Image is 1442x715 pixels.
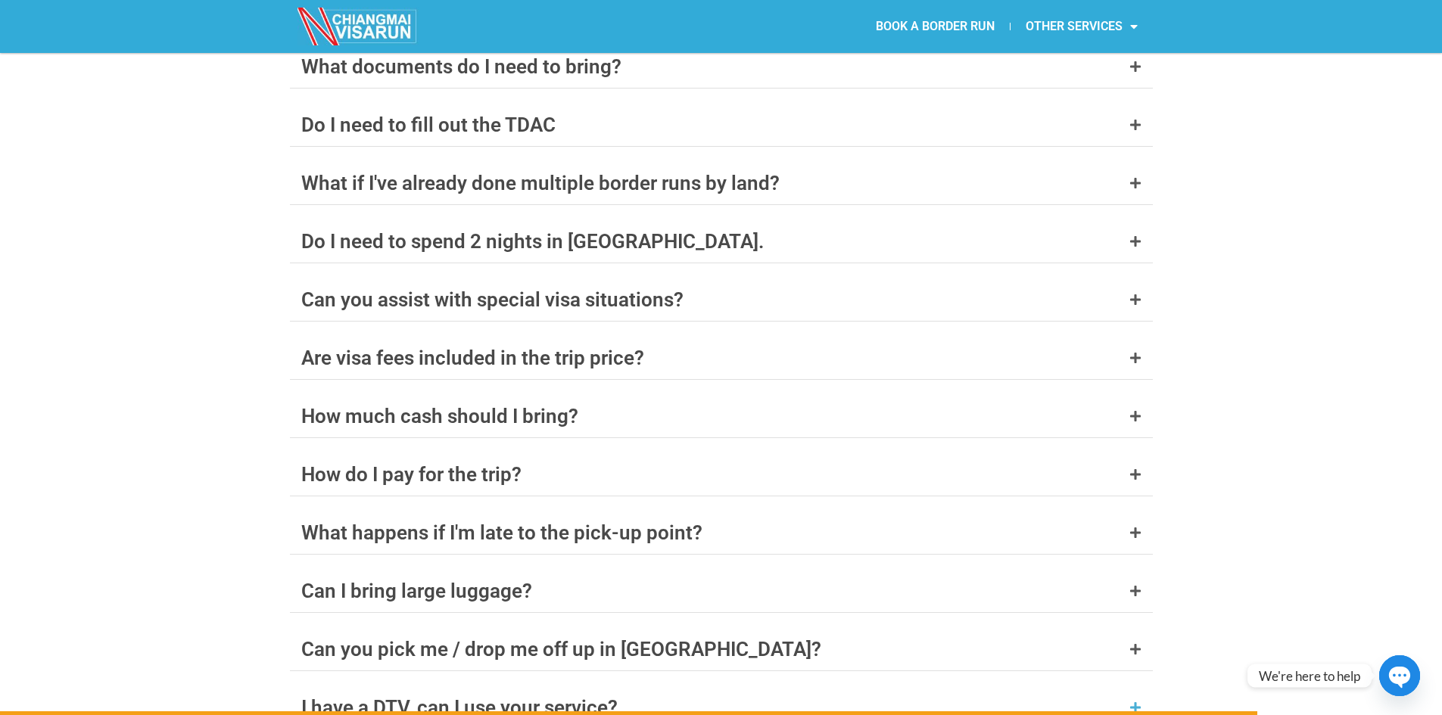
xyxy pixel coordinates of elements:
div: Can you pick me / drop me off up in [GEOGRAPHIC_DATA]? [301,639,821,659]
div: Can you assist with special visa situations? [301,290,684,309]
div: What documents do I need to bring? [301,57,621,76]
div: Do I need to fill out the TDAC [301,115,556,135]
div: How much cash should I bring? [301,406,578,426]
div: How do I pay for the trip? [301,465,522,484]
a: BOOK A BORDER RUN [861,9,1010,44]
div: What if I've already done multiple border runs by land? [301,173,780,193]
div: Are visa fees included in the trip price? [301,348,644,368]
div: Can I bring large luggage? [301,581,532,601]
a: OTHER SERVICES [1011,9,1153,44]
div: What happens if I'm late to the pick-up point? [301,523,702,542]
div: Do I need to spend 2 nights in [GEOGRAPHIC_DATA]. [301,232,764,251]
nav: Menu [721,9,1153,44]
